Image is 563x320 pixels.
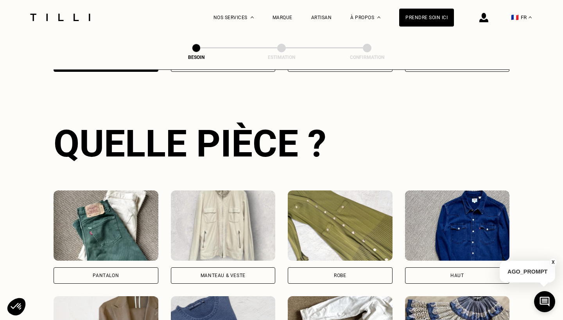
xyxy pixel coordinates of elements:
[54,190,158,261] img: Tilli retouche votre Pantalon
[500,261,555,283] p: AGO_PROMPT
[93,273,119,278] div: Pantalon
[328,55,406,60] div: Confirmation
[399,9,454,27] a: Prendre soin ici
[251,16,254,18] img: Menu déroulant
[171,190,276,261] img: Tilli retouche votre Manteau & Veste
[479,13,488,22] img: icône connexion
[273,15,292,20] a: Marque
[377,16,380,18] img: Menu déroulant à propos
[157,55,235,60] div: Besoin
[511,14,519,21] span: 🇫🇷
[334,273,346,278] div: Robe
[54,122,509,165] div: Quelle pièce ?
[201,273,246,278] div: Manteau & Veste
[288,190,393,261] img: Tilli retouche votre Robe
[529,16,532,18] img: menu déroulant
[405,190,510,261] img: Tilli retouche votre Haut
[242,55,321,60] div: Estimation
[311,15,332,20] a: Artisan
[450,273,464,278] div: Haut
[27,14,93,21] img: Logo du service de couturière Tilli
[549,258,557,267] button: X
